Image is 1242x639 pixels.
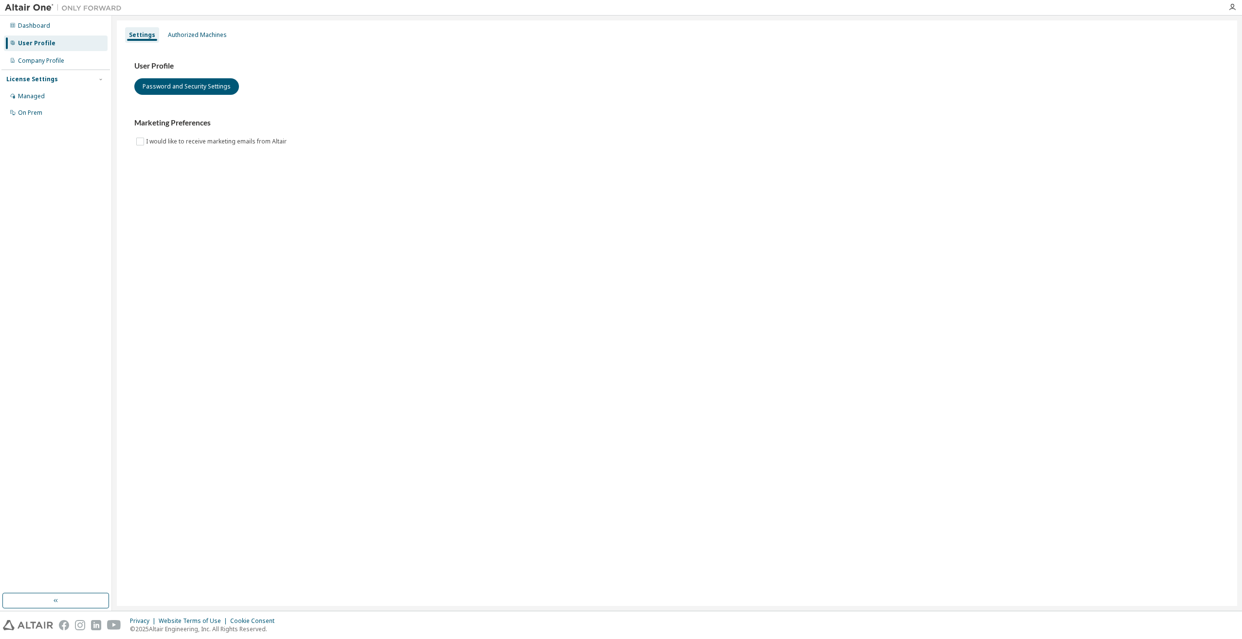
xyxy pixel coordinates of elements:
[168,31,227,39] div: Authorized Machines
[6,75,58,83] div: License Settings
[134,78,239,95] button: Password and Security Settings
[18,22,50,30] div: Dashboard
[230,617,280,625] div: Cookie Consent
[3,620,53,630] img: altair_logo.svg
[18,57,64,65] div: Company Profile
[91,620,101,630] img: linkedin.svg
[134,118,1220,128] h3: Marketing Preferences
[107,620,121,630] img: youtube.svg
[75,620,85,630] img: instagram.svg
[18,109,42,117] div: On Prem
[130,625,280,633] p: © 2025 Altair Engineering, Inc. All Rights Reserved.
[130,617,159,625] div: Privacy
[129,31,155,39] div: Settings
[146,136,289,147] label: I would like to receive marketing emails from Altair
[59,620,69,630] img: facebook.svg
[18,39,55,47] div: User Profile
[134,61,1220,71] h3: User Profile
[159,617,230,625] div: Website Terms of Use
[18,92,45,100] div: Managed
[5,3,127,13] img: Altair One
